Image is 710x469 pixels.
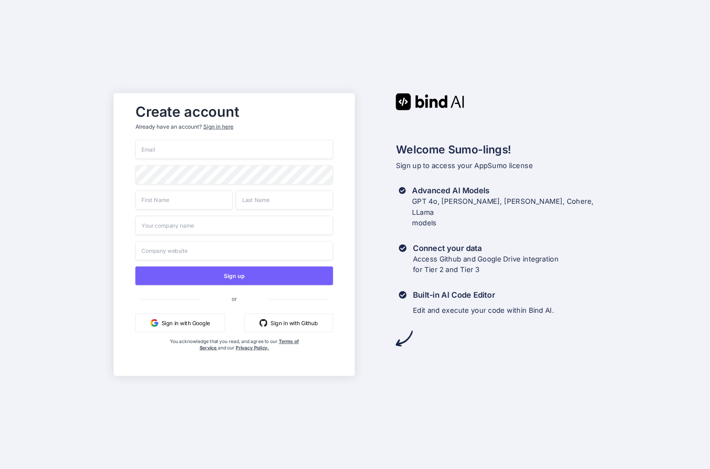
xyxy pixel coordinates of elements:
[200,338,299,350] a: Terms of Service
[135,106,333,118] h2: Create account
[204,123,233,131] div: Sign in here
[135,216,333,235] input: Your company name
[135,314,225,333] button: Sign in with Google
[396,93,465,110] img: Bind AI logo
[135,191,233,210] input: First Name
[413,243,558,254] h3: Connect your data
[413,305,554,316] p: Edit and execute your code within Bind AI.
[168,338,300,370] div: You acknowledge that you read, and agree to our and our
[236,191,333,210] input: Last Name
[151,319,158,327] img: google
[413,254,558,276] p: Access Github and Google Drive integration for Tier 2 and Tier 3
[260,319,267,327] img: github
[135,241,333,260] input: Company website
[396,142,596,158] h2: Welcome Sumo-lings!
[412,196,596,229] p: GPT 4o, [PERSON_NAME], [PERSON_NAME], Cohere, LLama models
[396,160,596,171] p: Sign up to access your AppSumo license
[413,289,554,300] h3: Built-in AI Code Editor
[412,185,596,196] h3: Advanced AI Models
[135,123,333,131] p: Already have an account?
[201,289,268,308] span: or
[135,140,333,159] input: Email
[135,267,333,285] button: Sign up
[396,330,413,347] img: arrow
[236,345,269,351] a: Privacy Policy.
[244,314,333,333] button: Sign in with Github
